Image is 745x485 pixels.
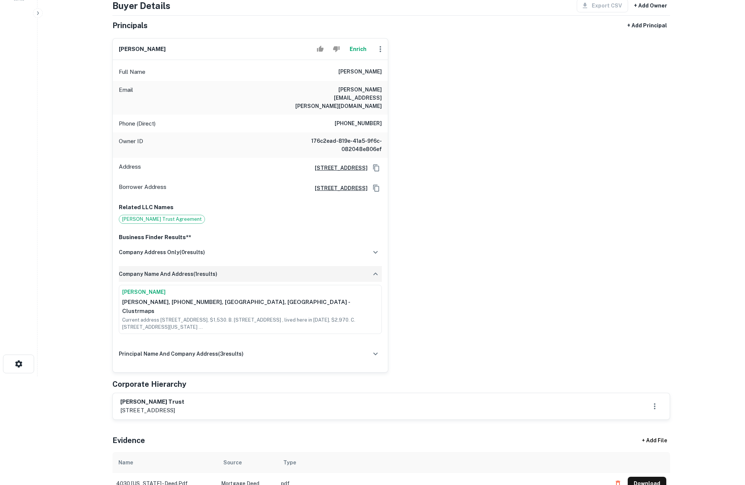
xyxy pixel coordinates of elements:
div: Type [283,458,296,467]
p: Phone (Direct) [119,119,156,128]
h5: Corporate Hierarchy [112,379,186,390]
th: Name [112,452,217,473]
iframe: Chat Widget [708,401,745,437]
div: Source [223,458,242,467]
p: Business Finder Results** [119,233,382,242]
h5: Evidence [112,435,145,446]
p: [PERSON_NAME], [PHONE_NUMBER], [GEOGRAPHIC_DATA], [GEOGRAPHIC_DATA] - Clustrmaps [122,298,378,315]
p: Address [119,162,141,174]
a: [STREET_ADDRESS] [309,164,368,172]
h6: [PERSON_NAME] trust [120,398,184,406]
p: [STREET_ADDRESS] [120,406,184,415]
a: [PERSON_NAME] [122,288,378,296]
p: Email [119,85,133,110]
h6: [PHONE_NUMBER] [335,119,382,128]
button: Enrich [346,42,370,57]
p: Full Name [119,67,145,76]
button: Copy Address [371,183,382,194]
h6: [PERSON_NAME][EMAIL_ADDRESS][PERSON_NAME][DOMAIN_NAME] [292,85,382,110]
p: Borrower Address [119,183,166,194]
p: Related LLC Names [119,203,382,212]
h6: [PERSON_NAME] [338,67,382,76]
p: Owner ID [119,137,143,153]
h6: [PERSON_NAME] [119,45,166,54]
p: Current address [STREET_ADDRESS], $1,530. B. [STREET_ADDRESS] , lived here in [DATE], $2,970. C. ... [122,317,378,330]
h6: company address only ( 0 results) [119,248,205,256]
div: + Add File [628,434,681,448]
a: [STREET_ADDRESS] [309,184,368,192]
button: Accept [314,42,327,57]
h6: company name and address ( 1 results) [119,270,217,278]
h6: 176c2ead-819e-41a5-9f6c-082048e806ef [292,137,382,153]
th: Source [217,452,277,473]
div: Name [118,458,133,467]
h5: Principals [112,20,148,31]
h6: principal name and company address ( 3 results) [119,350,244,358]
button: Copy Address [371,162,382,174]
button: Reject [330,42,343,57]
span: [PERSON_NAME] Trust Agreement [119,216,205,223]
th: Type [277,452,607,473]
button: + Add Principal [624,19,670,32]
